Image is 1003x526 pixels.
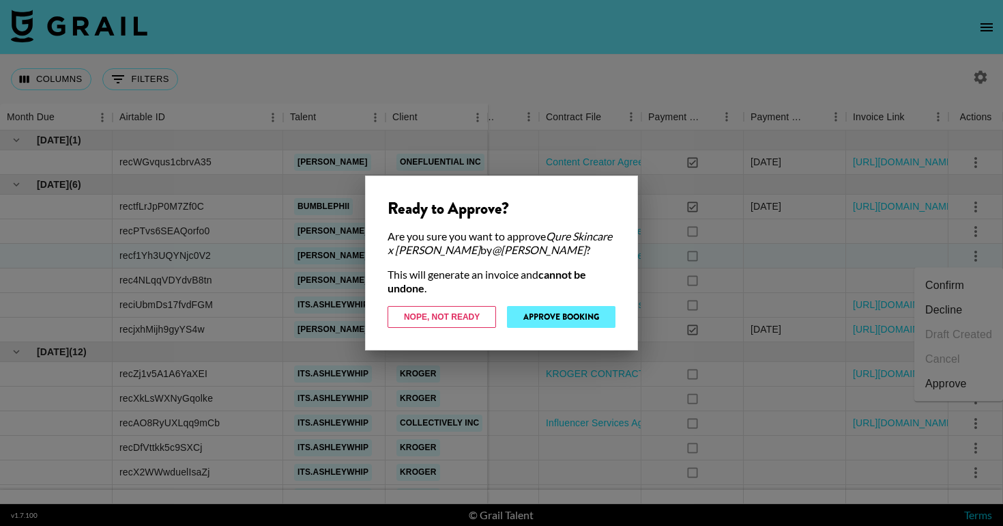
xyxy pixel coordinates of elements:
div: Ready to Approve? [388,198,615,219]
button: Nope, Not Ready [388,306,496,328]
strong: cannot be undone [388,268,586,294]
button: Approve Booking [507,306,615,328]
div: Are you sure you want to approve by ? [388,230,615,257]
em: @ [PERSON_NAME] [492,243,586,256]
em: Qure Skincare x [PERSON_NAME] [388,230,612,256]
div: This will generate an invoice and . [388,268,615,295]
